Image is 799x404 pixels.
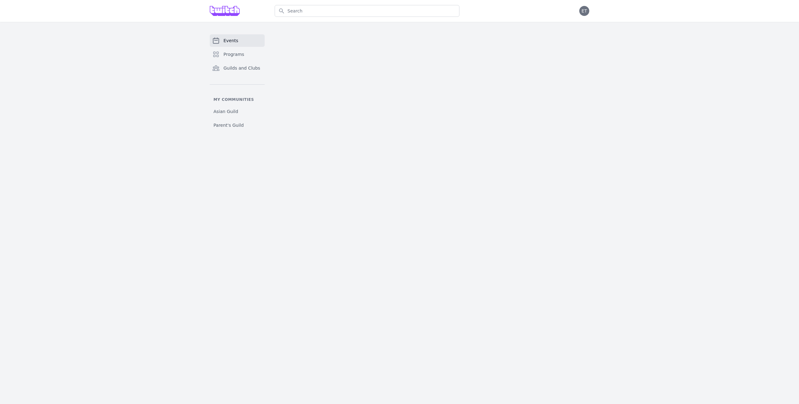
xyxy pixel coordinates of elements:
img: Grove [210,6,240,16]
span: Asian Guild [213,108,238,115]
button: ET [579,6,589,16]
nav: Sidebar [210,34,265,131]
input: Search [275,5,459,17]
a: Programs [210,48,265,61]
span: Parent's Guild [213,122,244,128]
p: My communities [210,97,265,102]
span: Programs [223,51,244,57]
span: Events [223,37,238,44]
a: Guilds and Clubs [210,62,265,74]
span: ET [581,9,587,13]
span: Guilds and Clubs [223,65,260,71]
a: Asian Guild [210,106,265,117]
a: Events [210,34,265,47]
a: Parent's Guild [210,120,265,131]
